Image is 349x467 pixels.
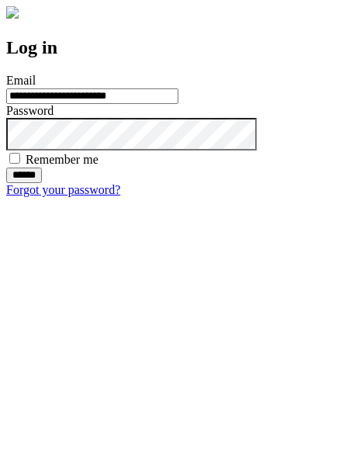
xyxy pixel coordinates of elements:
[6,104,54,117] label: Password
[6,6,19,19] img: logo-4e3dc11c47720685a147b03b5a06dd966a58ff35d612b21f08c02c0306f2b779.png
[6,74,36,87] label: Email
[26,153,98,166] label: Remember me
[6,183,120,196] a: Forgot your password?
[6,37,343,58] h2: Log in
